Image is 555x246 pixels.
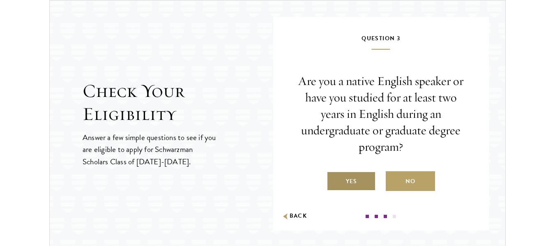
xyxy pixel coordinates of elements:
label: Yes [327,171,376,191]
p: Are you a native English speaker or have you studied for at least two years in English during an ... [298,73,465,155]
button: Back [281,212,307,221]
p: Answer a few simple questions to see if you are eligible to apply for Schwarzman Scholars Class o... [83,131,217,167]
h5: Question 3 [298,33,465,50]
label: No [386,171,435,191]
h2: Check Your Eligibility [83,80,273,126]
